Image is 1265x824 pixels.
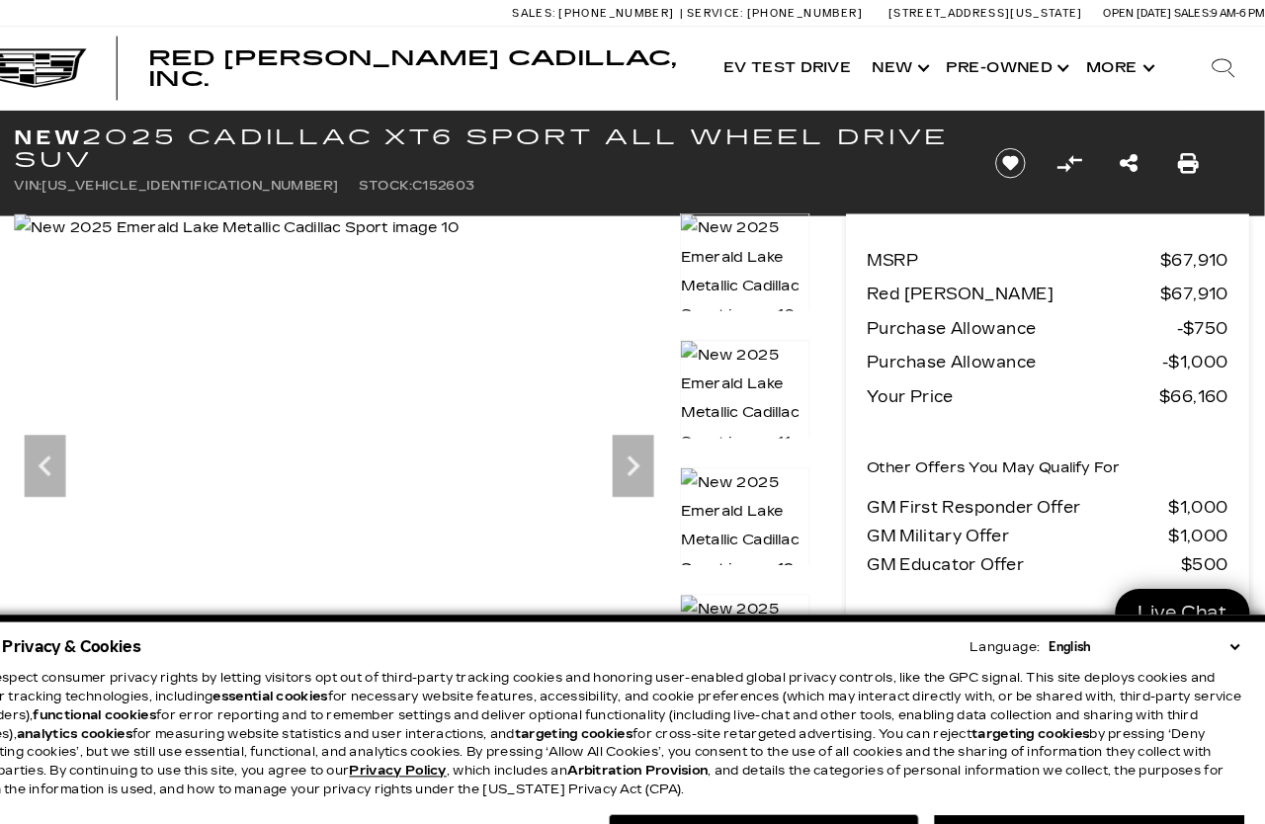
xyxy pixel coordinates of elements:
strong: New [69,120,134,143]
span: $1,000 [1173,471,1230,499]
span: Red [PERSON_NAME] [885,268,1165,295]
u: Privacy Policy [389,730,482,744]
a: GM Educator Offer $500 [885,527,1230,554]
strong: analytics cookies [71,695,182,708]
strong: targeting cookies [984,695,1097,708]
span: Red [PERSON_NAME] Cadillac, Inc. [198,43,703,87]
span: GM Military Offer [885,499,1173,527]
div: Next [641,416,681,475]
a: Purchase Allowance $750 [885,300,1230,328]
span: $750 [1181,300,1230,328]
strong: targeting cookies [548,695,660,708]
span: $67,910 [1165,268,1230,295]
button: More [1084,26,1166,105]
a: Red [PERSON_NAME] Cadillac, Inc. [198,45,717,85]
span: Service: [713,6,767,19]
a: New [880,26,951,105]
span: Your Price [885,366,1164,393]
select: Language Select [1054,610,1245,627]
span: Live Chat [1134,575,1238,598]
span: [US_VEHICLE_IDENTIFICATION_NUMBER] [96,171,379,185]
span: 9 AM-6 PM [1214,6,1265,19]
p: We respect consumer privacy rights by letting visitors opt out of third-party tracking cookies an... [20,639,1245,764]
a: Live Chat [1122,563,1250,610]
span: $1,000 [1173,499,1230,527]
p: Other Offers You May Qualify For [885,434,1127,461]
img: New 2025 Emerald Lake Metallic Cadillac Sport image 10 [69,205,495,232]
span: $1,000 [1167,333,1230,361]
span: GM Educator Offer [885,527,1185,554]
a: Red [PERSON_NAME] $67,910 [885,268,1230,295]
div: Previous [79,416,119,475]
span: [PHONE_NUMBER] [590,6,701,19]
a: Your Price $66,160 [885,366,1230,393]
strong: essential cookies [259,659,369,673]
span: Purchase Allowance [885,333,1167,361]
a: GM First Responder Offer $1,000 [885,471,1230,499]
span: Sales: [546,6,587,19]
span: $67,910 [1165,235,1230,263]
span: C152603 [450,171,510,185]
span: Your Privacy & Cookies [20,605,191,632]
span: Stock: [399,171,450,185]
a: Print this New 2025 Cadillac XT6 Sport All Wheel Drive SUV [1182,142,1202,170]
a: Share this New 2025 Cadillac XT6 Sport All Wheel Drive SUV [1127,142,1144,170]
button: Allow all cookies [949,780,1245,809]
div: Powered by [15,790,162,803]
h1: 2025 Cadillac XT6 Sport All Wheel Drive SUV [69,121,973,164]
img: New 2025 Emerald Lake Metallic Cadillac Sport image 11 [706,325,830,438]
div: Search [1186,26,1265,105]
button: Deny targeting cookies [637,779,934,810]
img: New 2025 Emerald Lake Metallic Cadillac Sport image 10 [706,204,830,316]
span: GM First Responder Offer [885,471,1173,499]
div: Language: [982,613,1050,624]
a: Service: [PHONE_NUMBER] [706,7,885,18]
img: New 2025 Emerald Lake Metallic Cadillac Sport image 12 [706,447,830,559]
span: $500 [1185,527,1230,554]
a: MSRP $67,910 [885,235,1230,263]
span: Open [DATE] [1111,6,1176,19]
strong: functional cookies [87,677,205,691]
span: Purchase Allowance [885,300,1181,328]
button: Compare Vehicle [1063,141,1093,171]
a: EV Test Drive [737,26,880,105]
span: Sales: [1178,6,1214,19]
a: Sales: [PHONE_NUMBER] [546,7,706,18]
a: Pre-Owned [951,26,1084,105]
a: ComplyAuto [93,791,162,803]
button: Save vehicle [1000,140,1044,172]
a: GM Military Offer $1,000 [885,499,1230,527]
span: VIN: [69,171,96,185]
span: $66,160 [1164,366,1230,393]
strong: Arbitration Provision [598,730,732,744]
img: New 2025 Emerald Lake Metallic Cadillac Sport image 13 [706,568,830,681]
img: Cadillac Dark Logo with Cadillac White Text [40,46,138,84]
span: MSRP [885,235,1165,263]
a: [STREET_ADDRESS][US_STATE] [905,6,1091,19]
span: [PHONE_NUMBER] [770,6,881,19]
a: Purchase Allowance $1,000 [885,333,1230,361]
